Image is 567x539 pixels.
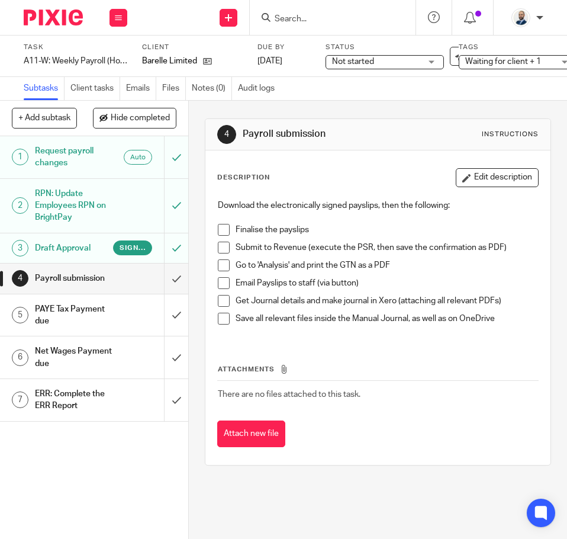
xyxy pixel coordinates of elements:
[35,269,113,287] h1: Payroll submission
[273,14,380,25] input: Search
[332,57,374,66] span: Not started
[162,77,186,100] a: Files
[465,57,541,66] span: Waiting for client + 1
[12,349,28,366] div: 6
[236,224,538,236] p: Finalise the payslips
[35,185,113,227] h1: RPN: Update Employees RPN on BrightPay
[236,242,538,254] p: Submit to Revenue (execute the PSR, then save the confirmation as PDF)
[12,307,28,323] div: 5
[257,43,311,52] label: Due by
[217,421,285,447] button: Attach new file
[35,342,113,373] h1: Net Wages Payment due
[218,390,360,399] span: There are no files attached to this task.
[456,168,539,187] button: Edit description
[35,385,113,415] h1: ERR: Complete the ERR Report
[12,108,77,128] button: + Add subtask
[35,239,113,257] h1: Draft Approval
[24,9,83,25] img: Pixie
[218,366,275,373] span: Attachments
[236,313,538,325] p: Save all relevant files inside the Manual Journal, as well as on OneDrive
[35,142,113,172] h1: Request payroll changes
[12,392,28,408] div: 7
[236,295,538,307] p: Get Journal details and make journal in Xero (attaching all relevant PDFs)
[12,240,28,256] div: 3
[93,108,176,128] button: Hide completed
[70,77,120,100] a: Client tasks
[243,128,404,140] h1: Payroll submission
[236,277,538,289] p: Email Payslips to staff (via button)
[511,8,530,27] img: Mark%20LI%20profiler.png
[24,77,65,100] a: Subtasks
[217,173,270,182] p: Description
[142,43,246,52] label: Client
[217,125,236,144] div: 4
[142,55,197,67] p: Barelle Limited
[111,114,170,123] span: Hide completed
[120,243,146,253] span: Signed
[12,197,28,214] div: 2
[24,55,127,67] div: A11-W: Weekly Payroll (Hourly)
[218,200,538,211] p: Download the electronically signed payslips, then the following:
[238,77,281,100] a: Audit logs
[126,77,156,100] a: Emails
[12,149,28,165] div: 1
[35,300,113,331] h1: PAYE Tax Payment due
[482,130,539,139] div: Instructions
[124,150,152,165] div: Auto
[24,43,127,52] label: Task
[257,57,282,65] span: [DATE]
[12,270,28,287] div: 4
[326,43,444,52] label: Status
[192,77,232,100] a: Notes (0)
[236,259,538,271] p: Go to 'Analysis' and print the GTN as a PDF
